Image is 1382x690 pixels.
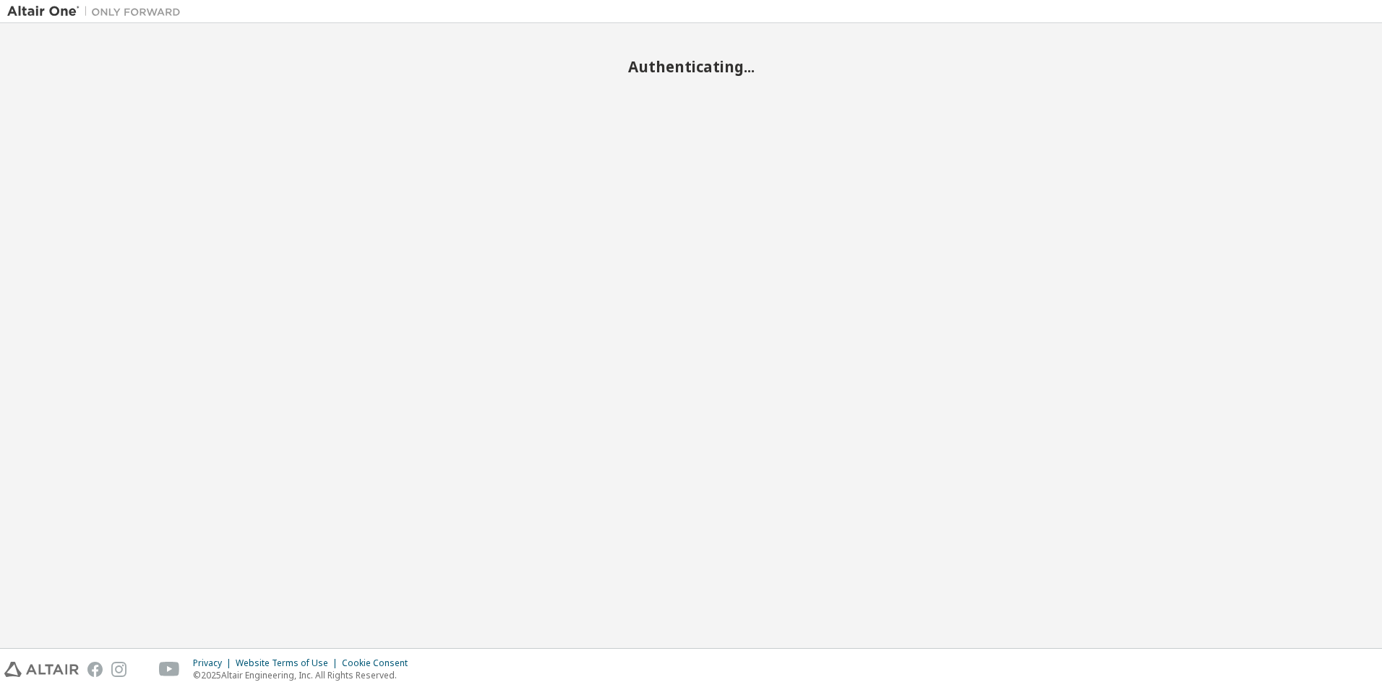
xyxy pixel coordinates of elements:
[193,657,236,669] div: Privacy
[159,662,180,677] img: youtube.svg
[111,662,126,677] img: instagram.svg
[236,657,342,669] div: Website Terms of Use
[342,657,416,669] div: Cookie Consent
[193,669,416,681] p: © 2025 Altair Engineering, Inc. All Rights Reserved.
[7,57,1375,76] h2: Authenticating...
[7,4,188,19] img: Altair One
[4,662,79,677] img: altair_logo.svg
[87,662,103,677] img: facebook.svg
